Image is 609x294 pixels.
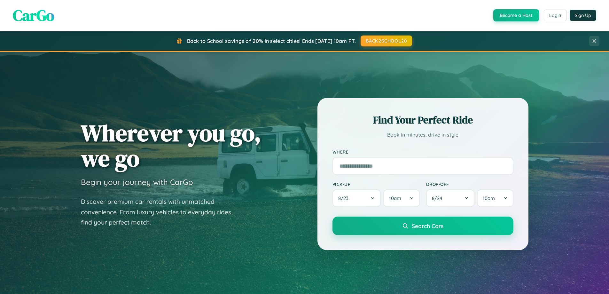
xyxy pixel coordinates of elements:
button: 10am [477,189,513,207]
label: Drop-off [426,181,513,187]
p: Book in minutes, drive in style [332,130,513,139]
button: Login [544,10,566,21]
label: Pick-up [332,181,420,187]
span: 8 / 24 [432,195,445,201]
button: Become a Host [493,9,539,21]
span: Back to School savings of 20% in select cities! Ends [DATE] 10am PT. [187,38,356,44]
button: 8/23 [332,189,381,207]
button: BACK2SCHOOL20 [361,36,412,46]
h1: Wherever you go, we go [81,120,261,171]
h2: Find Your Perfect Ride [332,113,513,127]
button: 10am [383,189,419,207]
span: CarGo [13,5,54,26]
p: Discover premium car rentals with unmatched convenience. From luxury vehicles to everyday rides, ... [81,196,241,228]
button: Search Cars [332,217,513,235]
span: Search Cars [412,222,443,229]
span: 10am [389,195,401,201]
button: 8/24 [426,189,475,207]
span: 8 / 23 [338,195,352,201]
label: Where [332,149,513,155]
h3: Begin your journey with CarGo [81,177,193,187]
span: 10am [483,195,495,201]
button: Sign Up [570,10,596,21]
